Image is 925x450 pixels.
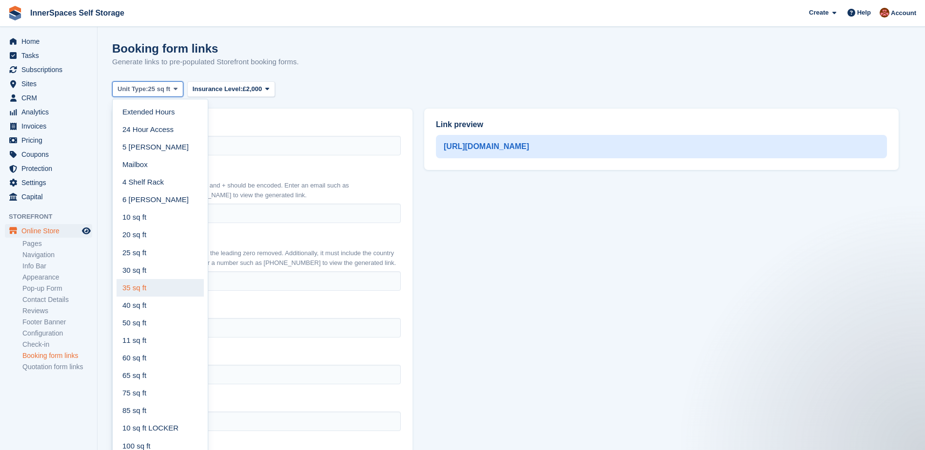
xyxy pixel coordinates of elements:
[112,42,218,55] h1: Booking form links
[5,119,92,133] a: menu
[117,173,204,191] a: 4 Shelf Rack
[148,84,171,94] span: 25 sq ft
[22,329,92,338] a: Configuration
[891,8,916,18] span: Account
[21,224,80,238] span: Online Store
[117,420,204,437] a: 10 sq ft LOCKER
[124,181,401,200] p: Special characters such as @ and + should be encoded. Enter an email such as [EMAIL_ADDRESS][DOMA...
[22,318,92,327] a: Footer Banner
[242,84,262,94] span: £2,000
[5,176,92,189] a: menu
[117,297,204,314] a: 40 sq ft
[5,35,92,48] a: menu
[117,191,204,208] a: 6 [PERSON_NAME]
[21,105,80,119] span: Analytics
[22,284,92,293] a: Pop-up Form
[5,162,92,175] a: menu
[21,133,80,147] span: Pricing
[193,84,243,94] span: Insurance Level:
[117,138,204,156] a: 5 [PERSON_NAME]
[21,119,80,133] span: Invoices
[118,84,148,94] span: Unit Type:
[21,176,80,189] span: Settings
[26,5,128,21] a: InnerSpaces Self Storage
[112,81,183,97] button: Unit Type: 25 sq ft
[21,63,80,76] span: Subscriptions
[117,156,204,173] a: Mailbox
[117,262,204,279] a: 30 sq ft
[21,190,80,204] span: Capital
[21,91,80,105] span: CRM
[22,306,92,316] a: Reviews
[21,35,80,48] span: Home
[21,148,80,161] span: Coupons
[117,121,204,138] a: 24 Hour Access
[22,239,92,248] a: Pages
[117,244,204,262] a: 25 sq ft
[124,167,401,179] label: Email
[124,302,401,314] label: Address 1
[880,8,889,18] img: Abby Tilley
[5,91,92,105] a: menu
[124,120,401,132] label: Name
[117,367,204,384] a: 65 sq ft
[5,63,92,76] a: menu
[21,162,80,175] span: Protection
[124,235,401,246] label: Phone
[444,141,529,152] a: [URL][DOMAIN_NAME]
[436,120,887,129] h2: Link preview
[117,332,204,349] a: 11 sq ft
[117,385,204,402] a: 75 sq ft
[117,314,204,332] a: 50 sq ft
[5,148,92,161] a: menu
[21,49,80,62] span: Tasks
[117,226,204,244] a: 20 sq ft
[22,351,92,360] a: Booking form links
[809,8,828,18] span: Create
[22,273,92,282] a: Appearance
[5,224,92,238] a: menu
[5,190,92,204] a: menu
[117,209,204,226] a: 10 sq ft
[112,56,299,68] p: Generate links to pre-populated Storefront booking forms.
[22,295,92,304] a: Contact Details
[117,402,204,420] a: 85 sq ft
[9,212,97,222] span: Storefront
[124,396,401,408] label: Postcode
[5,133,92,147] a: menu
[187,81,275,97] button: Insurance Level: £2,000
[117,279,204,297] a: 35 sq ft
[5,105,92,119] a: menu
[124,248,401,267] p: The phone number must have the leading zero removed. Additionally, it must include the country co...
[117,103,204,121] a: Extended Hours
[80,225,92,237] a: Preview store
[22,250,92,260] a: Navigation
[22,262,92,271] a: Info Bar
[124,349,401,361] label: City
[21,77,80,91] span: Sites
[857,8,871,18] span: Help
[8,6,22,20] img: stora-icon-8386f47178a22dfd0bd8f6a31ec36ba5ce8667c1dd55bd0f319d3a0aa187defe.svg
[5,77,92,91] a: menu
[117,349,204,367] a: 60 sq ft
[5,49,92,62] a: menu
[22,340,92,349] a: Check-in
[22,362,92,372] a: Quotation form links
